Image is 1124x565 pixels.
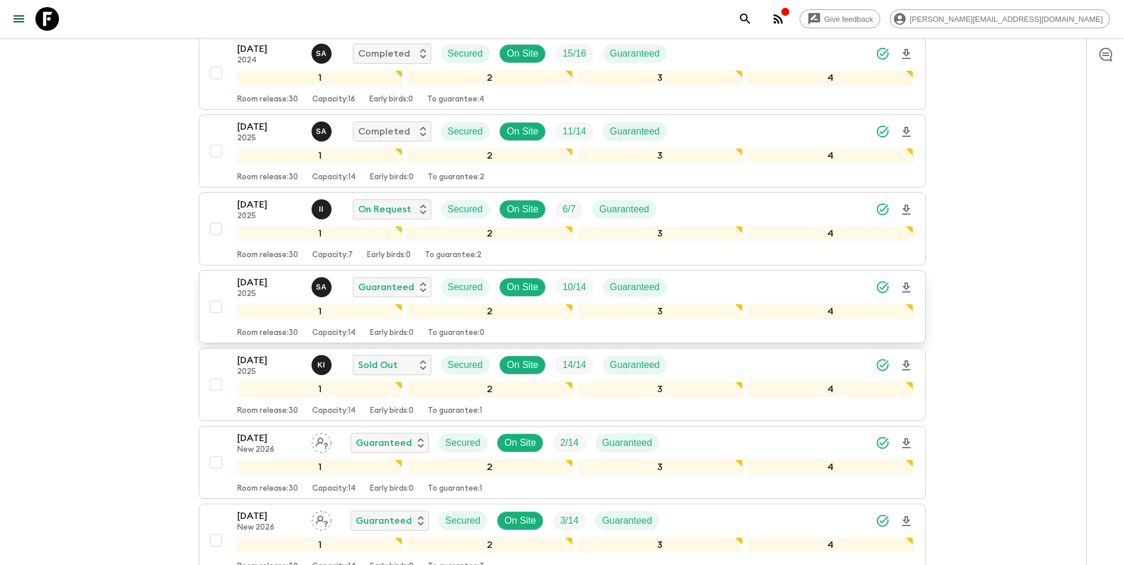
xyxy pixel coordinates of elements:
[448,47,483,61] p: Secured
[237,70,403,86] div: 1
[427,95,484,104] p: To guarantee: 4
[237,431,302,445] p: [DATE]
[562,202,575,216] p: 6 / 7
[428,484,482,494] p: To guarantee: 1
[237,445,302,455] p: New 2026
[237,509,302,523] p: [DATE]
[441,278,490,297] div: Secured
[748,459,913,475] div: 4
[748,226,913,241] div: 4
[578,537,743,553] div: 3
[504,436,536,450] p: On Site
[237,537,403,553] div: 1
[899,359,913,373] svg: Download Onboarding
[237,226,403,241] div: 1
[317,360,325,370] p: K I
[562,47,586,61] p: 15 / 16
[237,406,298,416] p: Room release: 30
[441,200,490,219] div: Secured
[610,124,660,139] p: Guaranteed
[748,70,913,86] div: 4
[312,125,334,134] span: Samir Achahri
[441,356,490,375] div: Secured
[899,47,913,61] svg: Download Onboarding
[499,278,546,297] div: On Site
[599,202,650,216] p: Guaranteed
[610,358,660,372] p: Guaranteed
[237,382,403,397] div: 1
[507,124,538,139] p: On Site
[445,436,481,450] p: Secured
[356,514,412,528] p: Guaranteed
[818,15,880,24] span: Give feedback
[407,304,573,319] div: 2
[438,511,488,530] div: Secured
[356,436,412,450] p: Guaranteed
[237,56,302,65] p: 2024
[316,282,327,292] p: S A
[560,514,578,528] p: 3 / 14
[499,122,546,141] div: On Site
[876,436,890,450] svg: Synced Successfully
[199,114,926,188] button: [DATE]2025Samir AchahriCompletedSecuredOn SiteTrip FillGuaranteed1234Room release:30Capacity:14Ea...
[578,304,743,319] div: 3
[448,280,483,294] p: Secured
[407,70,573,86] div: 2
[448,202,483,216] p: Secured
[237,134,302,143] p: 2025
[602,436,653,450] p: Guaranteed
[370,173,414,182] p: Early birds: 0
[578,459,743,475] div: 3
[358,124,410,139] p: Completed
[876,514,890,528] svg: Synced Successfully
[199,270,926,343] button: [DATE]2025Samir AchahriGuaranteedSecuredOn SiteTrip FillGuaranteed1234Room release:30Capacity:14E...
[499,356,546,375] div: On Site
[876,47,890,61] svg: Synced Successfully
[562,280,586,294] p: 10 / 14
[504,514,536,528] p: On Site
[562,124,586,139] p: 11 / 14
[555,356,593,375] div: Trip Fill
[370,329,414,338] p: Early birds: 0
[237,95,298,104] p: Room release: 30
[899,125,913,139] svg: Download Onboarding
[748,148,913,163] div: 4
[199,348,926,421] button: [DATE]2025Khaled IngriouiSold OutSecuredOn SiteTrip FillGuaranteed1234Room release:30Capacity:14E...
[237,367,302,377] p: 2025
[448,124,483,139] p: Secured
[312,277,334,297] button: SA
[358,202,411,216] p: On Request
[237,290,302,299] p: 2025
[438,433,488,452] div: Secured
[876,280,890,294] svg: Synced Successfully
[499,200,546,219] div: On Site
[312,436,332,446] span: Assign pack leader
[312,203,334,212] span: Ismail Ingrioui
[312,484,356,494] p: Capacity: 14
[553,511,585,530] div: Trip Fill
[578,382,743,397] div: 3
[7,7,31,31] button: menu
[428,329,484,338] p: To guarantee: 0
[507,358,538,372] p: On Site
[428,406,482,416] p: To guarantee: 1
[312,329,356,338] p: Capacity: 14
[312,514,332,524] span: Assign pack leader
[499,44,546,63] div: On Site
[578,70,743,86] div: 3
[407,382,573,397] div: 2
[497,511,543,530] div: On Site
[358,280,414,294] p: Guaranteed
[370,406,414,416] p: Early birds: 0
[199,192,926,265] button: [DATE]2025Ismail IngriouiOn RequestSecuredOn SiteTrip FillGuaranteed1234Room release:30Capacity:7...
[876,358,890,372] svg: Synced Successfully
[425,251,481,260] p: To guarantee: 2
[903,15,1109,24] span: [PERSON_NAME][EMAIL_ADDRESS][DOMAIN_NAME]
[899,514,913,528] svg: Download Onboarding
[733,7,757,31] button: search adventures
[312,251,353,260] p: Capacity: 7
[507,280,538,294] p: On Site
[578,148,743,163] div: 3
[555,44,593,63] div: Trip Fill
[428,173,484,182] p: To guarantee: 2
